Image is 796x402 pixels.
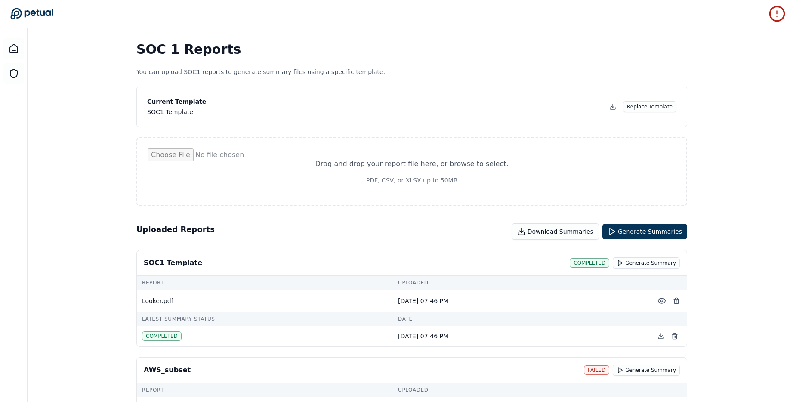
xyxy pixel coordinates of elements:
[512,223,599,240] button: Download Summaries
[606,100,620,114] button: Download Template
[147,108,206,116] div: SOC1 Template
[393,326,649,346] td: [DATE] 07:46 PM
[393,312,649,326] td: Date
[670,293,683,309] button: Delete Report
[137,276,393,290] td: Report
[613,257,680,269] button: Generate Summary
[613,365,680,376] button: Generate Summary
[137,383,393,397] td: Report
[144,365,191,375] div: AWS_subset
[584,365,609,375] div: failed
[10,8,53,20] a: Go to Dashboard
[668,329,682,343] button: Delete generated summary
[3,38,24,59] a: Dashboard
[144,258,202,268] div: SOC1 Template
[136,68,687,76] p: You can upload SOC1 reports to generate summary files using a specific template.
[142,331,182,341] div: completed
[393,276,649,290] td: Uploaded
[136,223,215,240] h2: Uploaded Reports
[137,290,393,312] td: Looker.pdf
[147,97,206,106] p: Current Template
[3,63,24,84] a: SOC
[623,101,676,112] button: Replace Template
[602,224,687,239] button: Generate Summaries
[654,293,670,309] button: Preview File (hover for quick preview, click for full view)
[136,42,687,57] h1: SOC 1 Reports
[393,290,649,312] td: [DATE] 07:46 PM
[137,312,393,326] td: Latest Summary Status
[654,329,668,343] button: Download generated summary
[570,258,609,268] div: completed
[393,383,649,397] td: Uploaded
